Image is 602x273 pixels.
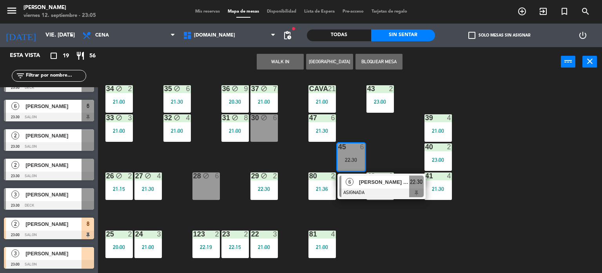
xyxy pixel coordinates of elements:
div: 39 [425,114,426,121]
div: 20:00 [105,244,133,250]
div: 21:30 [163,99,191,104]
div: 28 [193,172,194,180]
div: 24 [135,231,136,238]
i: block [232,114,238,121]
div: 2 [447,143,452,150]
i: block [116,172,122,179]
div: 21:00 [250,99,278,104]
button: WALK IN [257,54,304,70]
i: exit_to_app [539,7,548,16]
div: 42 [367,172,368,180]
div: Sin sentar [371,29,435,41]
span: 6 [87,101,89,111]
div: 21:00 [221,128,249,134]
div: 7 [273,85,278,92]
div: 21:15 [105,186,133,192]
button: Bloquear Mesa [355,54,403,70]
div: 25 [106,231,107,238]
span: 6 [346,178,354,186]
button: menu [6,5,18,19]
span: pending_actions [283,31,292,40]
i: menu [6,5,18,16]
span: 3 [11,249,19,257]
i: power_settings_new [578,31,587,40]
div: Todas [307,29,371,41]
i: crop_square [49,51,58,60]
span: [PERSON_NAME] [25,249,82,258]
i: add_circle_outline [517,7,527,16]
span: RESERVAR MESA [511,5,533,18]
div: 6 [186,85,191,92]
div: 21:00 [134,244,162,250]
div: 41 [425,172,426,180]
button: power_input [561,56,575,68]
span: 2 [11,132,19,139]
div: 21:00 [105,128,133,134]
span: Mapa de mesas [224,9,263,14]
span: 8 [87,219,89,229]
div: 2 [128,85,133,92]
div: 2 [128,172,133,180]
div: 3 [157,231,162,238]
div: 43 [367,85,368,92]
span: [DOMAIN_NAME] [194,33,235,38]
i: block [261,114,267,121]
i: arrow_drop_down [67,31,76,40]
button: [GEOGRAPHIC_DATA] [306,54,353,70]
div: 81 [309,231,310,238]
div: 3 [128,114,133,121]
div: 2 [244,231,249,238]
span: [PERSON_NAME] [25,161,82,169]
div: 2 [273,172,278,180]
span: 56 [89,51,96,60]
span: Disponibilidad [263,9,300,14]
i: block [174,85,180,92]
div: 6 [215,172,220,180]
div: 45 [338,143,339,150]
div: 2 [215,231,220,238]
div: 21:30 [134,186,162,192]
div: 4 [447,172,452,180]
div: 23 [222,231,223,238]
div: 22:19 [192,244,220,250]
div: 2 [128,231,133,238]
i: block [116,85,122,92]
div: 123 [193,231,194,238]
div: 8 [244,114,249,121]
div: 3 [273,231,278,238]
div: 4 [157,172,162,180]
div: 21:00 [308,99,336,104]
div: 31 [222,114,223,121]
div: 36 [222,85,223,92]
div: 21:00 [424,128,452,134]
input: Filtrar por nombre... [25,71,86,80]
span: Cena [95,33,109,38]
div: 21:00 [308,244,336,250]
i: restaurant [76,51,85,60]
span: 2 [11,161,19,169]
i: block [261,172,267,179]
div: 23:00 [424,157,452,163]
div: 23:00 [366,99,394,104]
button: close [582,56,597,68]
span: Pre-acceso [339,9,368,14]
div: 40 [425,143,426,150]
span: 6 [11,102,19,110]
span: 2 [11,220,19,228]
i: turned_in_not [560,7,569,16]
span: Lista de Espera [300,9,339,14]
div: 21:00 [163,128,191,134]
div: 27 [135,172,136,180]
div: 6 [331,114,336,121]
span: Reserva especial [554,5,575,18]
div: viernes 12. septiembre - 23:05 [24,12,96,20]
div: 80 [309,172,310,180]
div: Esta vista [4,51,56,60]
div: [PERSON_NAME] [24,4,96,12]
i: close [585,57,595,66]
div: 26 [106,172,107,180]
i: power_input [564,57,573,66]
span: WALK IN [533,5,554,18]
i: block [203,172,209,179]
div: 29 [251,172,252,180]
